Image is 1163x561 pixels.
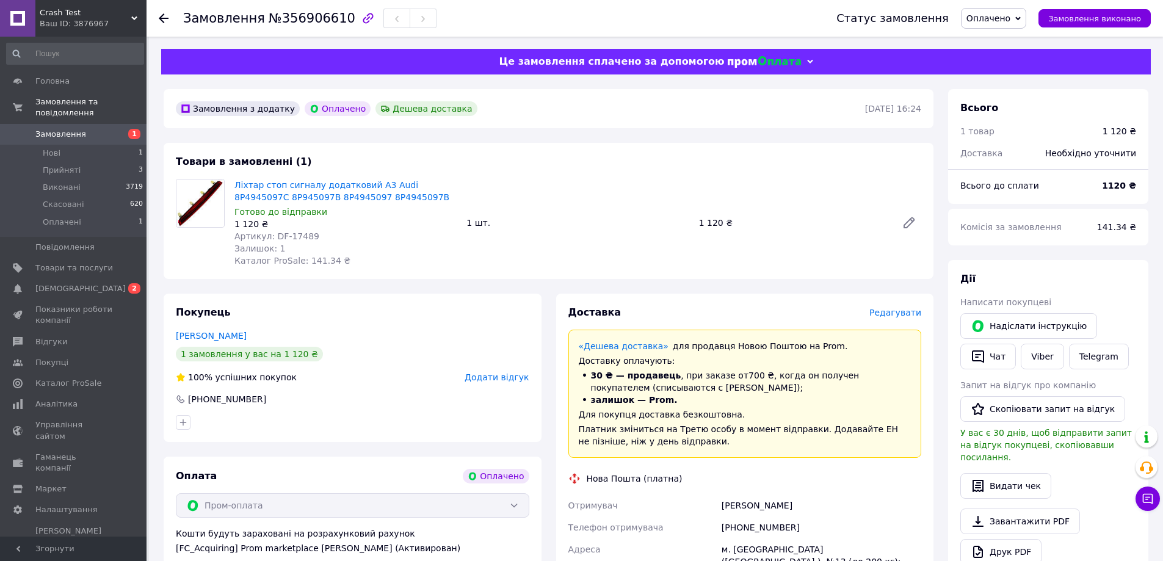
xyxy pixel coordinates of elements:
[897,211,921,235] a: Редагувати
[728,56,801,68] img: evopay logo
[176,347,323,361] div: 1 замовлення у вас на 1 120 ₴
[40,7,131,18] span: Crash Test
[584,472,686,485] div: Нова Пошта (платна)
[719,494,924,516] div: [PERSON_NAME]
[176,470,217,482] span: Оплата
[719,516,924,538] div: [PHONE_NUMBER]
[1097,222,1136,232] span: 141.34 ₴
[579,341,668,351] a: «Дешева доставка»
[35,526,113,559] span: [PERSON_NAME] та рахунки
[35,76,70,87] span: Головна
[35,419,113,441] span: Управління сайтом
[591,395,678,405] span: залишок — Prom.
[375,101,477,116] div: Дешева доставка
[960,428,1132,462] span: У вас є 30 днів, щоб відправити запит на відгук покупцеві, скопіювавши посилання.
[183,11,265,26] span: Замовлення
[1103,125,1136,137] div: 1 120 ₴
[865,104,921,114] time: [DATE] 16:24
[960,380,1096,390] span: Запит на відгук про компанію
[40,18,147,29] div: Ваш ID: 3876967
[234,231,319,241] span: Артикул: DF-17489
[568,501,618,510] span: Отримувач
[35,129,86,140] span: Замовлення
[960,102,998,114] span: Всього
[35,504,98,515] span: Налаштування
[43,165,81,176] span: Прийняті
[234,180,449,202] a: Ліхтар стоп сигналу додатковий A3 Audi 8P4945097C 8P945097B 8P4945097 8P4945097B
[462,214,694,231] div: 1 шт.
[1021,344,1063,369] a: Viber
[966,13,1010,23] span: Оплачено
[579,423,911,447] div: Платник зміниться на Третю особу в момент відправки. Додавайте ЕН не пізніше, ніж у день відправки.
[568,523,664,532] span: Телефон отримувача
[35,452,113,474] span: Гаманець компанії
[568,306,621,318] span: Доставка
[128,129,140,139] span: 1
[1038,140,1143,167] div: Необхідно уточнити
[960,396,1125,422] button: Скопіювати запит на відгук
[35,262,113,273] span: Товари та послуги
[35,283,126,294] span: [DEMOGRAPHIC_DATA]
[43,199,84,210] span: Скасовані
[1038,9,1151,27] button: Замовлення виконано
[960,181,1039,190] span: Всього до сплати
[234,207,327,217] span: Готово до відправки
[1136,487,1160,511] button: Чат з покупцем
[305,101,371,116] div: Оплачено
[43,148,60,159] span: Нові
[176,331,247,341] a: [PERSON_NAME]
[188,372,212,382] span: 100%
[176,179,224,227] img: Ліхтар стоп сигналу додатковий A3 Audi 8P4945097C 8P945097B 8P4945097 8P4945097B
[579,340,911,352] div: для продавця Новою Поштою на Prom.
[176,101,300,116] div: Замовлення з додатку
[869,308,921,317] span: Редагувати
[579,369,911,394] li: , при заказе от 700 ₴ , когда он получен покупателем (списываются с [PERSON_NAME]);
[234,244,286,253] span: Залишок: 1
[960,509,1080,534] a: Завантажити PDF
[35,483,67,494] span: Маркет
[234,218,457,230] div: 1 120 ₴
[1069,344,1129,369] a: Telegram
[176,371,297,383] div: успішних покупок
[159,12,168,24] div: Повернутися назад
[130,199,143,210] span: 620
[694,214,892,231] div: 1 120 ₴
[960,273,976,284] span: Дії
[139,217,143,228] span: 1
[35,336,67,347] span: Відгуки
[35,242,95,253] span: Повідомлення
[499,56,724,67] span: Це замовлення сплачено за допомогою
[591,371,681,380] span: 30 ₴ — продавець
[568,545,601,554] span: Адреса
[43,182,81,193] span: Виконані
[960,344,1016,369] button: Чат
[465,372,529,382] span: Додати відгук
[35,399,78,410] span: Аналітика
[43,217,81,228] span: Оплачені
[1102,181,1136,190] b: 1120 ₴
[960,313,1097,339] button: Надіслати інструкцію
[139,165,143,176] span: 3
[960,297,1051,307] span: Написати покупцеві
[960,222,1062,232] span: Комісія за замовлення
[176,156,312,167] span: Товари в замовленні (1)
[126,182,143,193] span: 3719
[463,469,529,483] div: Оплачено
[960,148,1002,158] span: Доставка
[139,148,143,159] span: 1
[579,355,911,367] div: Доставку оплачують:
[960,473,1051,499] button: Видати чек
[187,393,267,405] div: [PHONE_NUMBER]
[176,527,529,554] div: Кошти будуть зараховані на розрахунковий рахунок
[836,12,949,24] div: Статус замовлення
[1048,14,1141,23] span: Замовлення виконано
[234,256,350,266] span: Каталог ProSale: 141.34 ₴
[960,126,995,136] span: 1 товар
[128,283,140,294] span: 2
[176,306,231,318] span: Покупець
[579,408,911,421] div: Для покупця доставка безкоштовна.
[6,43,144,65] input: Пошук
[176,542,529,554] div: [FC_Acquiring] Prom marketplace [PERSON_NAME] (Активирован)
[269,11,355,26] span: №356906610
[35,378,101,389] span: Каталог ProSale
